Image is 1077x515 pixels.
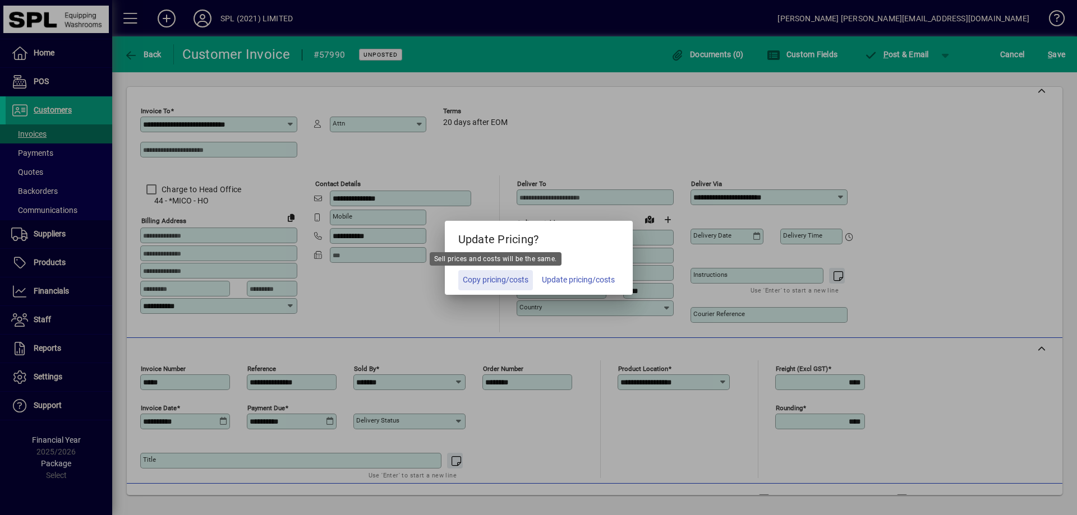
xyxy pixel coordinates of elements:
div: Sell prices and costs will be the same. [430,252,561,266]
button: Copy pricing/costs [458,270,533,290]
span: Copy pricing/costs [463,274,528,286]
button: Update pricing/costs [537,270,619,290]
span: Update pricing/costs [542,274,615,286]
h5: Update Pricing? [445,221,633,253]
